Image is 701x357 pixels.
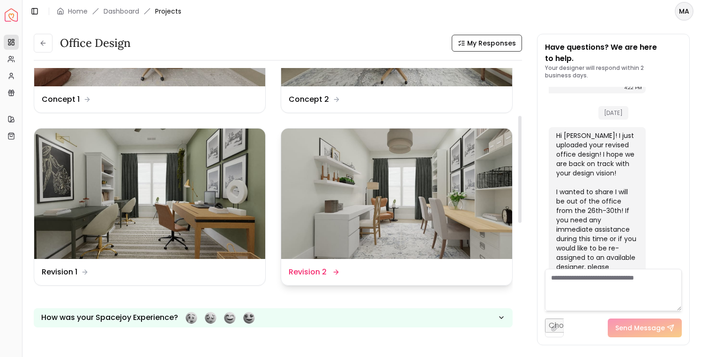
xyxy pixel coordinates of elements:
dd: Concept 1 [42,94,80,105]
span: Projects [155,7,181,16]
button: MA [675,2,694,21]
div: 4:22 PM [624,83,642,92]
dd: Concept 2 [289,94,329,105]
a: Home [68,7,88,16]
img: Revision 1 [34,129,265,258]
a: Revision 1Revision 1 [34,128,266,285]
img: Revision 2 [281,129,512,258]
dd: Revision 2 [289,266,327,278]
span: My Responses [467,38,516,48]
h3: Office Design [60,36,131,51]
img: Spacejoy Logo [5,8,18,22]
span: [DATE] [598,106,628,120]
dd: Revision 1 [42,266,77,278]
nav: breadcrumb [57,7,181,16]
p: Your designer will respond within 2 business days. [545,64,682,79]
button: My Responses [452,35,522,52]
a: Revision 2Revision 2 [281,128,513,285]
p: Have questions? We are here to help. [545,42,682,64]
div: Hi [PERSON_NAME]! I just uploaded your revised office design! I hope we are back on track with yo... [556,131,636,290]
span: MA [676,3,693,20]
a: Dashboard [104,7,139,16]
p: How was your Spacejoy Experience? [41,312,178,323]
a: Spacejoy [5,8,18,22]
button: How was your Spacejoy Experience?Feeling terribleFeeling badFeeling goodFeeling awesome [34,308,513,327]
